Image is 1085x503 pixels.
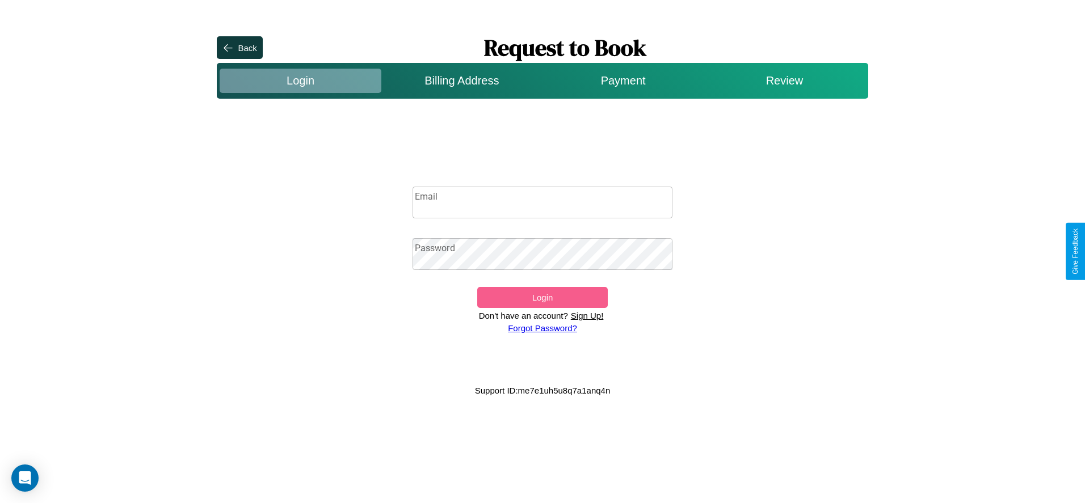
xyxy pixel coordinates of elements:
[217,36,262,59] button: Back
[542,69,704,93] div: Payment
[475,383,611,398] p: Support ID: me7e1uh5u8q7a1anq4n
[568,308,607,323] p: Sign Up!
[704,69,865,93] div: Review
[220,69,381,93] div: Login
[238,43,256,53] div: Back
[479,308,568,323] p: Don't have an account?
[1071,229,1079,274] div: Give Feedback
[11,464,39,492] div: Open Intercom Messenger
[508,323,577,333] a: Forgot Password?
[381,69,542,93] div: Billing Address
[477,287,607,308] button: Login
[263,32,868,63] h1: Request to Book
